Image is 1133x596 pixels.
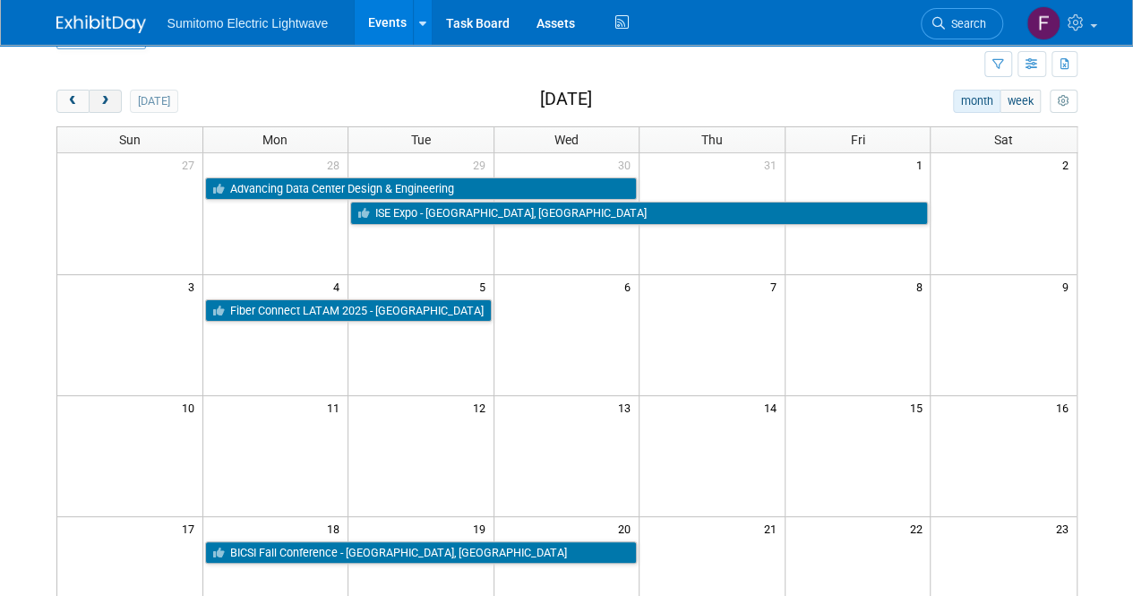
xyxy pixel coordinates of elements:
[762,396,785,419] span: 14
[1054,517,1077,540] span: 23
[851,133,865,147] span: Fri
[411,133,431,147] span: Tue
[471,153,494,176] span: 29
[945,17,986,30] span: Search
[471,517,494,540] span: 19
[167,16,329,30] span: Sumitomo Electric Lightwave
[921,8,1003,39] a: Search
[914,275,930,298] span: 8
[1026,6,1060,40] img: Faith Byrd
[477,275,494,298] span: 5
[331,275,348,298] span: 4
[768,275,785,298] span: 7
[350,202,928,225] a: ISE Expo - [GEOGRAPHIC_DATA], [GEOGRAPHIC_DATA]
[186,275,202,298] span: 3
[616,517,639,540] span: 20
[616,396,639,419] span: 13
[701,133,723,147] span: Thu
[616,153,639,176] span: 30
[471,396,494,419] span: 12
[56,15,146,33] img: ExhibitDay
[205,541,638,565] a: BICSI Fall Conference - [GEOGRAPHIC_DATA], [GEOGRAPHIC_DATA]
[325,396,348,419] span: 11
[953,90,1000,113] button: month
[539,90,591,109] h2: [DATE]
[205,299,492,323] a: Fiber Connect LATAM 2025 - [GEOGRAPHIC_DATA]
[325,517,348,540] span: 18
[89,90,122,113] button: next
[907,396,930,419] span: 15
[180,517,202,540] span: 17
[907,517,930,540] span: 22
[56,90,90,113] button: prev
[1000,90,1041,113] button: week
[130,90,177,113] button: [DATE]
[1058,96,1069,108] i: Personalize Calendar
[180,396,202,419] span: 10
[994,133,1013,147] span: Sat
[205,177,638,201] a: Advancing Data Center Design & Engineering
[325,153,348,176] span: 28
[180,153,202,176] span: 27
[262,133,288,147] span: Mon
[622,275,639,298] span: 6
[1060,153,1077,176] span: 2
[1054,396,1077,419] span: 16
[762,517,785,540] span: 21
[914,153,930,176] span: 1
[762,153,785,176] span: 31
[554,133,579,147] span: Wed
[1060,275,1077,298] span: 9
[1050,90,1077,113] button: myCustomButton
[119,133,141,147] span: Sun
